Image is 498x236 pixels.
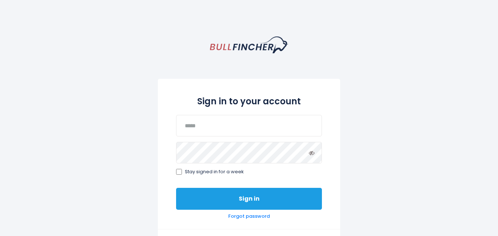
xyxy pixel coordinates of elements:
a: Forgot password [228,213,270,220]
span: Stay signed in for a week [185,169,244,175]
h2: Sign in to your account [176,95,322,108]
input: Stay signed in for a week [176,169,182,175]
button: Sign in [176,188,322,210]
a: homepage [210,36,288,53]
